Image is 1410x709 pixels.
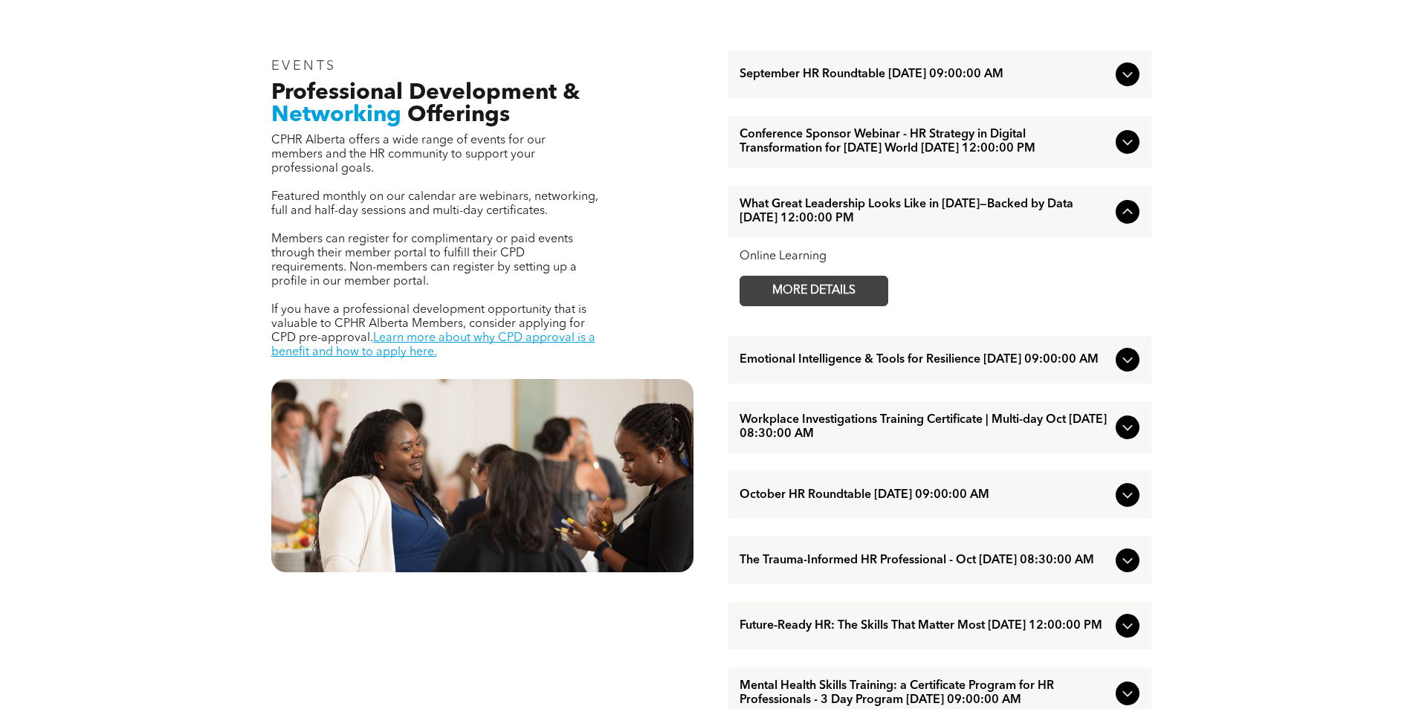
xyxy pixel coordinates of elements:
[271,104,401,126] span: Networking
[740,554,1110,568] span: The Trauma-Informed HR Professional - Oct [DATE] 08:30:00 AM
[271,135,546,175] span: CPHR Alberta offers a wide range of events for our members and the HR community to support your p...
[271,304,586,344] span: If you have a professional development opportunity that is valuable to CPHR Alberta Members, cons...
[740,488,1110,502] span: October HR Roundtable [DATE] 09:00:00 AM
[407,104,510,126] span: Offerings
[740,128,1110,156] span: Conference Sponsor Webinar - HR Strategy in Digital Transformation for [DATE] World [DATE] 12:00:...
[740,68,1110,82] span: September HR Roundtable [DATE] 09:00:00 AM
[271,332,595,358] a: Learn more about why CPD approval is a benefit and how to apply here.
[755,276,873,305] span: MORE DETAILS
[740,413,1110,441] span: Workplace Investigations Training Certificate | Multi-day Oct [DATE] 08:30:00 AM
[271,233,577,288] span: Members can register for complimentary or paid events through their member portal to fulfill thei...
[740,619,1110,633] span: Future-Ready HR: The Skills That Matter Most [DATE] 12:00:00 PM
[740,353,1110,367] span: Emotional Intelligence & Tools for Resilience [DATE] 09:00:00 AM
[740,276,888,306] a: MORE DETAILS
[271,59,337,73] span: EVENTS
[740,250,1139,264] div: Online Learning
[271,82,580,104] span: Professional Development &
[740,679,1110,708] span: Mental Health Skills Training: a Certificate Program for HR Professionals - 3 Day Program [DATE] ...
[740,198,1110,226] span: What Great Leadership Looks Like in [DATE]—Backed by Data [DATE] 12:00:00 PM
[271,191,598,217] span: Featured monthly on our calendar are webinars, networking, full and half-day sessions and multi-d...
